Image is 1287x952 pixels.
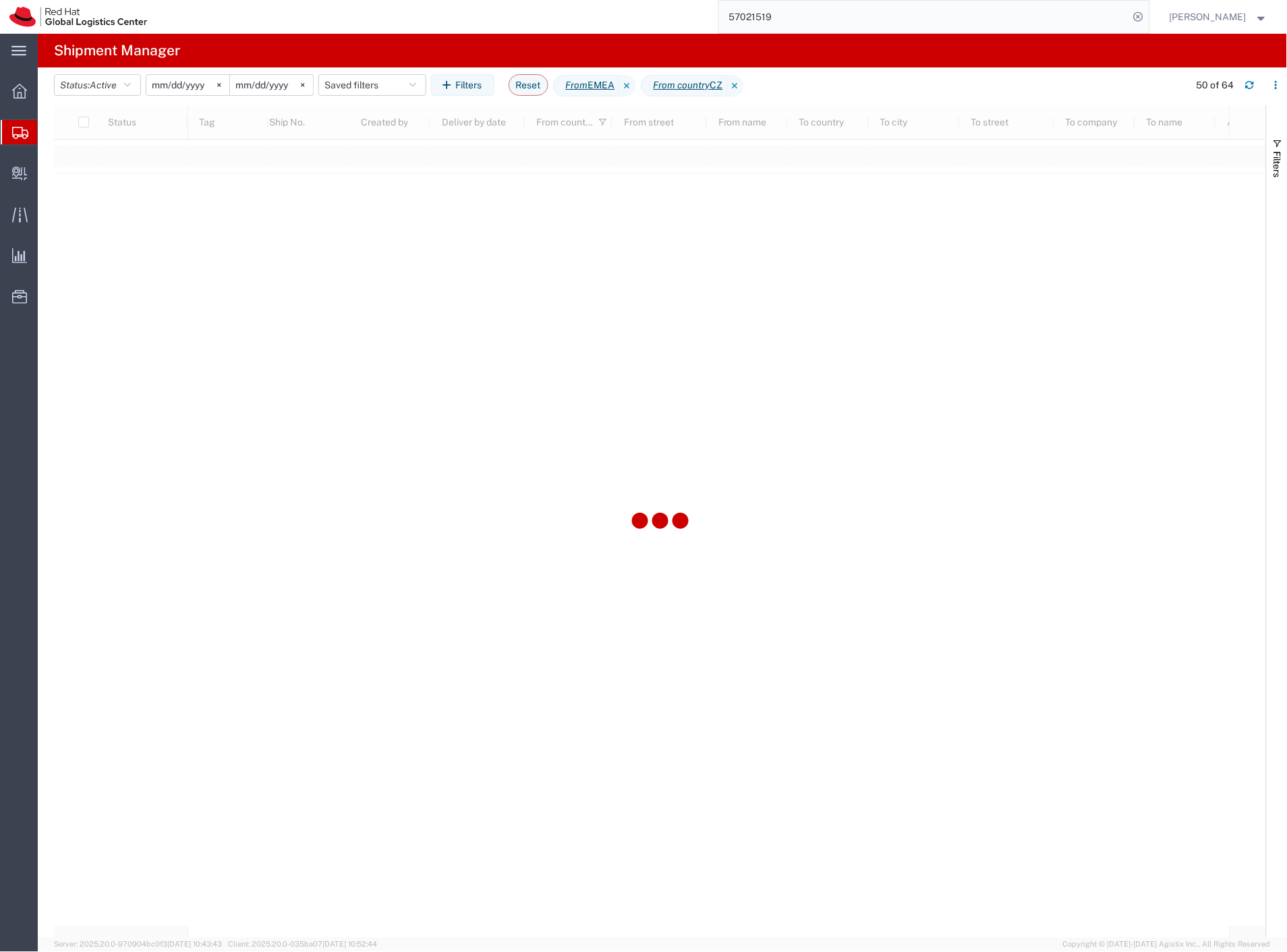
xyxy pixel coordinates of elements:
input: Not set [230,75,313,95]
span: Client: 2025.20.0-035ba07 [228,941,377,949]
input: Not set [146,75,229,95]
span: Copyright © [DATE]-[DATE] Agistix Inc., All Rights Reserved [1063,939,1271,951]
button: [PERSON_NAME] [1169,9,1269,25]
i: From country [654,78,710,92]
span: Active [90,80,117,90]
span: Filters [1272,151,1283,177]
span: [DATE] 10:43:43 [167,941,222,949]
span: [DATE] 10:52:44 [322,941,377,949]
span: Filip Lizuch [1170,9,1247,24]
i: From [566,78,588,92]
h4: Shipment Manager [54,34,180,67]
input: Search for shipment number, reference number [719,1,1129,33]
button: Saved filters [318,74,426,96]
button: Filters [431,74,494,96]
img: logo [9,7,147,27]
button: Status:Active [54,74,141,96]
button: Reset [509,74,548,96]
span: From EMEA [553,75,620,96]
div: 50 of 64 [1197,78,1234,92]
span: From country CZ [641,75,728,96]
span: Server: 2025.20.0-970904bc0f3 [54,941,222,949]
